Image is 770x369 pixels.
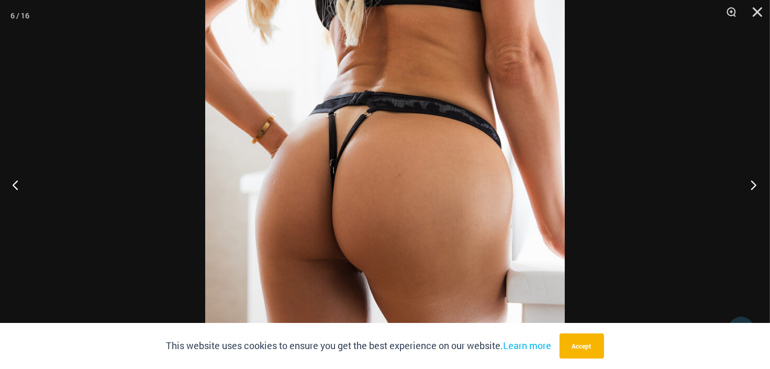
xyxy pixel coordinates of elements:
button: Accept [560,333,604,359]
button: Next [731,159,770,211]
p: This website uses cookies to ensure you get the best experience on our website. [166,338,552,354]
a: Learn more [504,339,552,352]
div: 6 / 16 [10,8,29,24]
